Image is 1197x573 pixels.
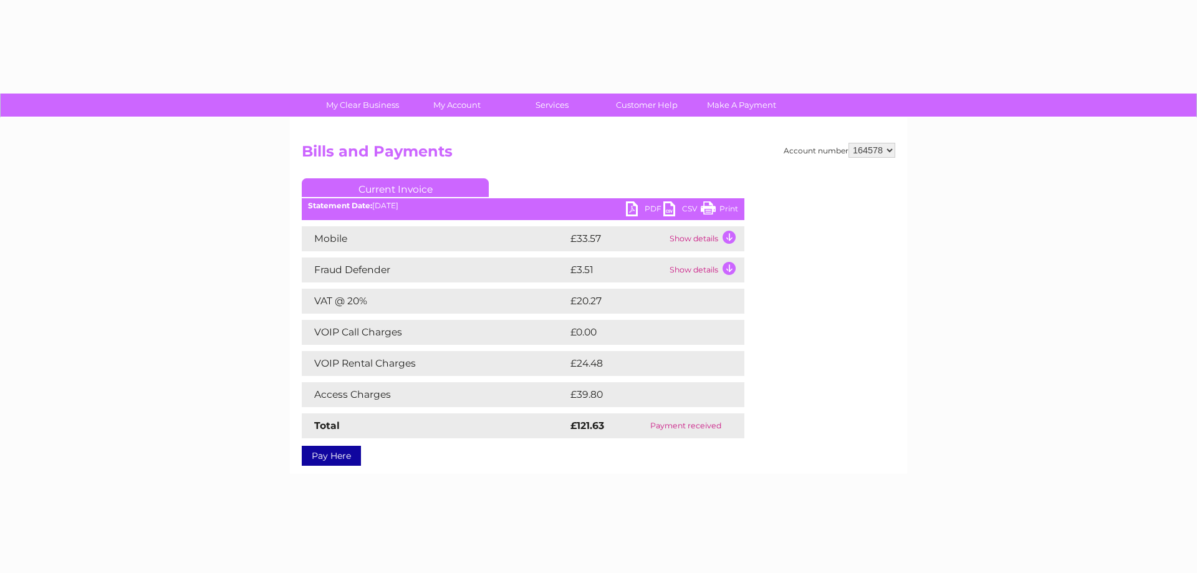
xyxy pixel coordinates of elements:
strong: Total [314,420,340,431]
a: My Clear Business [311,94,414,117]
strong: £121.63 [570,420,604,431]
a: Print [701,201,738,219]
a: Pay Here [302,446,361,466]
td: £24.48 [567,351,720,376]
td: VOIP Call Charges [302,320,567,345]
a: Services [501,94,603,117]
td: £33.57 [567,226,666,251]
h2: Bills and Payments [302,143,895,166]
td: £39.80 [567,382,720,407]
a: CSV [663,201,701,219]
td: Access Charges [302,382,567,407]
a: Current Invoice [302,178,489,197]
td: Show details [666,258,744,282]
a: My Account [406,94,509,117]
b: Statement Date: [308,201,372,210]
td: VOIP Rental Charges [302,351,567,376]
td: £3.51 [567,258,666,282]
td: £20.27 [567,289,719,314]
td: £0.00 [567,320,716,345]
td: Mobile [302,226,567,251]
a: PDF [626,201,663,219]
td: Fraud Defender [302,258,567,282]
td: VAT @ 20% [302,289,567,314]
div: [DATE] [302,201,744,210]
div: Account number [784,143,895,158]
td: Payment received [628,413,744,438]
td: Show details [666,226,744,251]
a: Customer Help [595,94,698,117]
a: Make A Payment [690,94,793,117]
